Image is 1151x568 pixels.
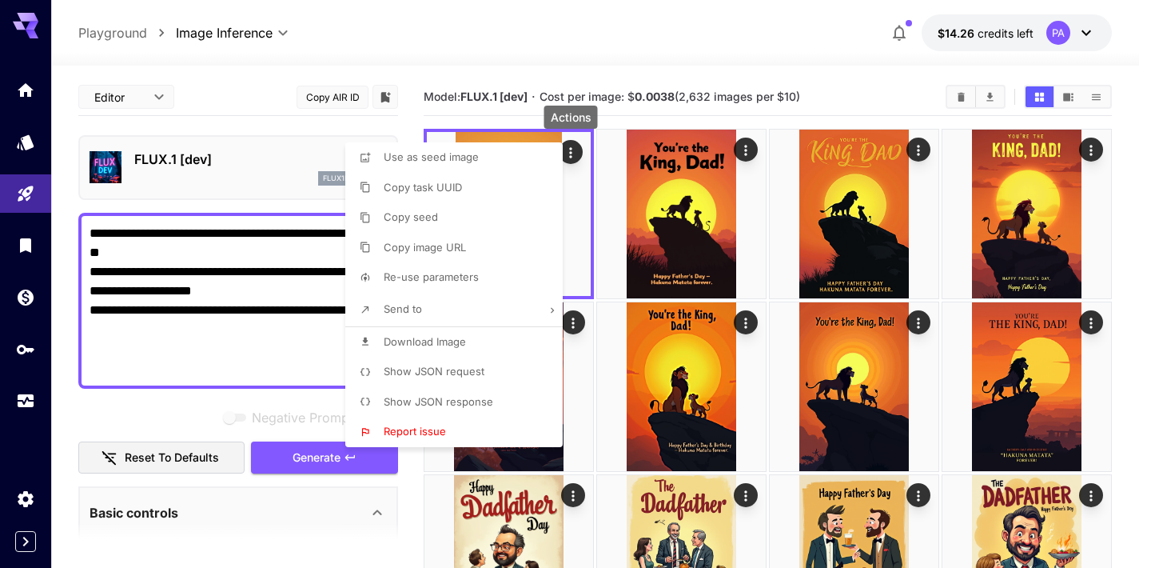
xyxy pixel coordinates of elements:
[384,365,484,378] span: Show JSON request
[384,335,466,348] span: Download Image
[384,210,438,223] span: Copy seed
[384,270,479,283] span: Re-use parameters
[384,150,479,163] span: Use as seed image
[544,106,598,129] div: Actions
[384,395,493,408] span: Show JSON response
[384,181,462,194] span: Copy task UUID
[384,302,422,315] span: Send to
[384,425,446,438] span: Report issue
[384,241,466,254] span: Copy image URL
